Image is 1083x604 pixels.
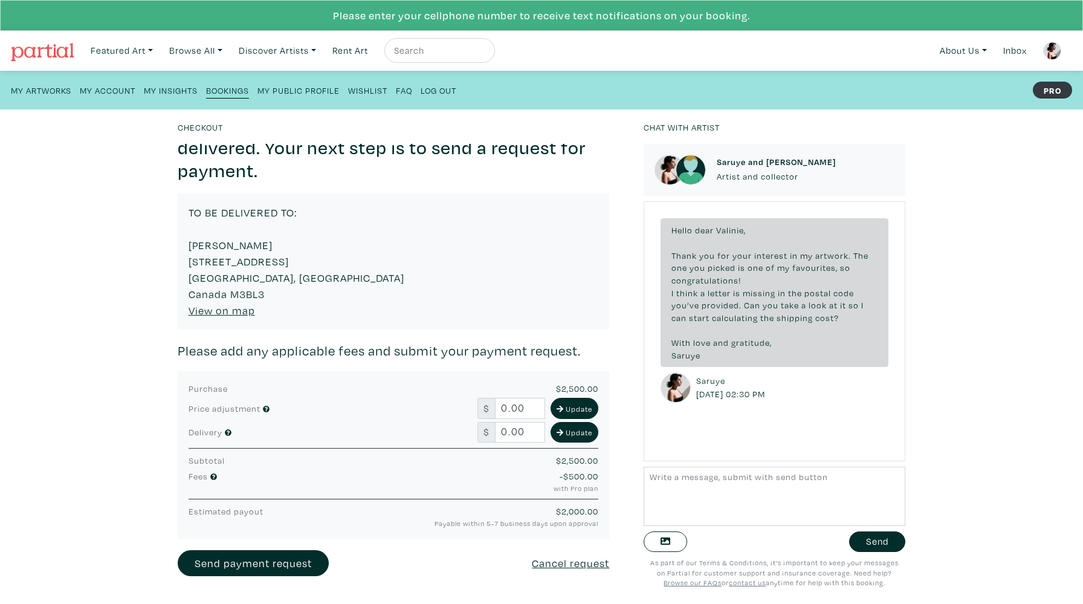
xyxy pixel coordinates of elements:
span: so [849,299,859,311]
a: View on map [189,304,255,317]
span: $2,500.00 [556,383,598,394]
span: cost? [815,312,839,323]
span: Price adjustment [189,403,260,414]
u: Cancel request [532,556,609,570]
a: Wishlist [348,82,387,98]
span: code [833,287,854,299]
button: Update [551,422,598,443]
small: Wishlist [348,85,387,96]
span: postal [804,287,831,299]
div: TO BE DELIVERED TO: [PERSON_NAME] [STREET_ADDRESS] [GEOGRAPHIC_DATA], [GEOGRAPHIC_DATA] Canada M3BL3 [178,193,610,330]
span: With [671,337,691,348]
a: Rent Art [327,38,373,63]
a: Browse All [164,38,228,63]
a: contact us [729,578,766,587]
span: $ [477,398,496,419]
span: is [733,287,740,299]
a: My Account [80,82,135,98]
img: avatar.png [676,155,706,185]
span: picked [708,262,735,273]
span: love [693,337,711,348]
button: Update [551,398,598,419]
span: Delivery [189,426,222,438]
span: $ [556,505,598,517]
small: My Insights [144,85,198,96]
span: gratitude, [731,337,772,348]
a: Send payment request [178,550,329,576]
small: Payable within 5-7 business days upon approval [331,518,598,528]
span: The [853,250,868,261]
span: interest [754,250,787,261]
span: congratulations! [671,274,741,286]
small: Checkout [178,122,223,133]
a: Discover Artists [233,38,322,63]
span: is [738,262,745,273]
span: in [778,287,786,299]
p: Artist and collector [717,170,836,183]
small: Update [566,403,592,415]
img: phpThumb.php [661,372,691,403]
small: My Public Profile [257,85,340,96]
span: Thank [671,250,697,261]
img: phpThumb.php [1043,42,1061,60]
span: a [801,299,806,311]
a: My Public Profile [257,82,340,98]
span: my [777,262,790,273]
span: Valinie, [716,224,746,236]
span: you [763,299,778,311]
span: -$500.00 [560,470,598,482]
span: $2,500.00 [556,455,598,466]
span: it [840,299,846,311]
small: Log Out [421,85,456,96]
span: favourites, [792,262,838,273]
span: I [861,299,864,311]
span: start [689,312,710,323]
p: Please add any applicable fees and submit your payment request. [178,340,610,361]
span: artwork. [815,250,851,261]
small: My Account [80,85,135,96]
span: Can [744,299,760,311]
input: Negative number for discount [495,398,545,419]
span: you [699,250,715,261]
h6: Saruye and [PERSON_NAME] [717,157,836,167]
small: Chat with artist [644,122,720,133]
span: Estimated payout [189,505,263,517]
img: phpThumb.php [655,155,685,185]
small: with Pro plan [331,483,598,493]
span: provided. [702,299,742,311]
span: one [671,262,687,273]
span: look [809,299,827,311]
small: Saruye [DATE] 02:30 PM [696,374,768,400]
span: of [766,262,775,273]
span: one [748,262,763,273]
span: I [671,287,674,299]
h3: [PERSON_NAME] has chosen to have your artwork delivered. Your next step is to send a request for ... [178,114,610,182]
span: you’ve [671,299,699,311]
span: and [713,337,729,348]
span: so [840,262,850,273]
span: dear [695,224,714,236]
span: take [781,299,799,311]
small: FAQ [396,85,412,96]
a: My Insights [144,82,198,98]
a: Please enter your cellphone number to receive text notifications on your booking. [333,9,750,22]
strong: PRO [1033,82,1072,99]
a: Inbox [998,38,1032,63]
small: Update [566,427,592,438]
span: can [671,312,687,323]
span: a [700,287,705,299]
span: in [790,250,798,261]
span: think [676,287,698,299]
span: Saruye [671,349,700,361]
span: shipping [777,312,813,323]
span: your [732,250,752,261]
span: you [690,262,705,273]
small: As part of our Terms & Conditions, it's important to keep your messages on Partial for customer s... [650,558,899,587]
small: My Artworks [11,85,71,96]
span: my [800,250,813,261]
span: Subtotal [189,455,225,466]
a: Browse our FAQs [664,578,722,587]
